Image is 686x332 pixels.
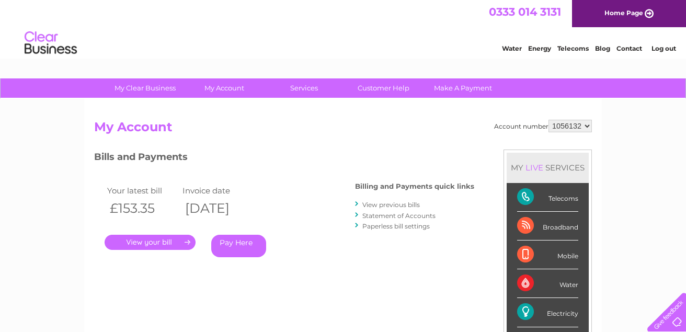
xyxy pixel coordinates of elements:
a: Water [502,44,522,52]
a: Energy [528,44,551,52]
a: . [105,235,196,250]
a: Services [261,78,347,98]
a: My Account [181,78,268,98]
div: Clear Business is a trading name of Verastar Limited (registered in [GEOGRAPHIC_DATA] No. 3667643... [97,6,591,51]
div: Account number [494,120,592,132]
div: Telecoms [517,183,578,212]
a: Make A Payment [420,78,506,98]
td: Your latest bill [105,184,180,198]
div: MY SERVICES [507,153,589,182]
div: LIVE [523,163,545,173]
a: 0333 014 3131 [489,5,561,18]
a: Telecoms [557,44,589,52]
a: Paperless bill settings [362,222,430,230]
th: £153.35 [105,198,180,219]
h2: My Account [94,120,592,140]
div: Broadband [517,212,578,241]
a: My Clear Business [102,78,188,98]
h4: Billing and Payments quick links [355,182,474,190]
a: View previous bills [362,201,420,209]
div: Water [517,269,578,298]
a: Customer Help [340,78,427,98]
div: Electricity [517,298,578,327]
th: [DATE] [180,198,255,219]
h3: Bills and Payments [94,150,474,168]
a: Log out [651,44,676,52]
td: Invoice date [180,184,255,198]
a: Blog [595,44,610,52]
div: Mobile [517,241,578,269]
a: Pay Here [211,235,266,257]
a: Contact [616,44,642,52]
img: logo.png [24,27,77,59]
a: Statement of Accounts [362,212,436,220]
